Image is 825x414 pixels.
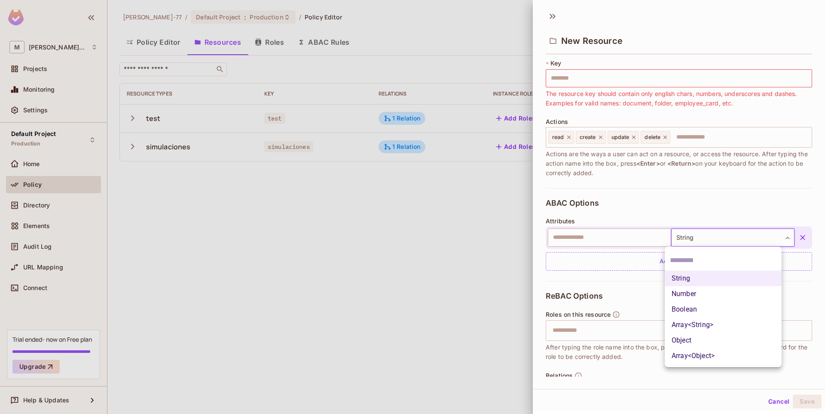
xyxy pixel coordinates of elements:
li: String [665,271,782,286]
li: Array<String> [665,317,782,333]
li: Object [665,333,782,348]
li: Array<Object> [665,348,782,364]
li: Boolean [665,302,782,317]
li: Number [665,286,782,302]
